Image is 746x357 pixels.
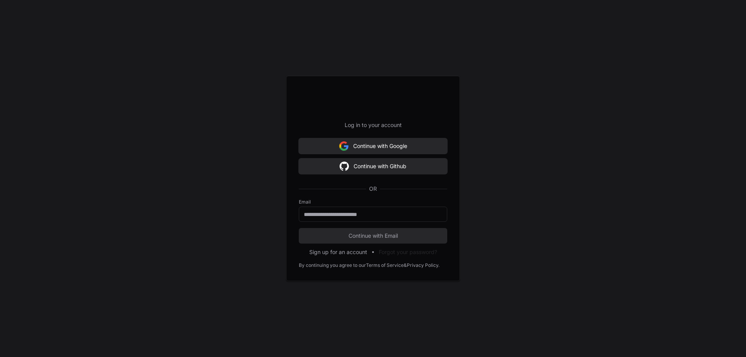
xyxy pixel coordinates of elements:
[299,262,366,268] div: By continuing you agree to our
[299,232,447,240] span: Continue with Email
[309,248,367,256] button: Sign up for an account
[366,262,404,268] a: Terms of Service
[299,199,447,205] label: Email
[407,262,439,268] a: Privacy Policy.
[379,248,437,256] button: Forgot your password?
[299,158,447,174] button: Continue with Github
[299,138,447,154] button: Continue with Google
[299,228,447,244] button: Continue with Email
[340,158,349,174] img: Sign in with google
[339,138,349,154] img: Sign in with google
[299,121,447,129] p: Log in to your account
[404,262,407,268] div: &
[366,185,380,193] span: OR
